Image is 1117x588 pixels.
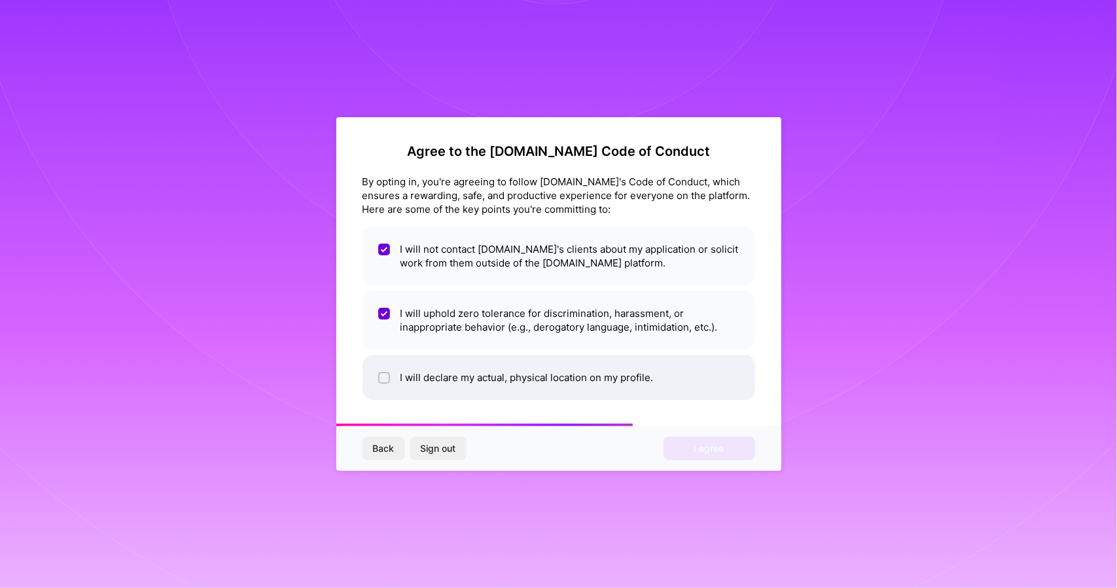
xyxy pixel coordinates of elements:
[363,437,405,460] button: Back
[363,355,755,400] li: I will declare my actual, physical location on my profile.
[363,143,755,159] h2: Agree to the [DOMAIN_NAME] Code of Conduct
[421,442,456,455] span: Sign out
[363,175,755,216] div: By opting in, you're agreeing to follow [DOMAIN_NAME]'s Code of Conduct, which ensures a rewardin...
[410,437,467,460] button: Sign out
[363,227,755,285] li: I will not contact [DOMAIN_NAME]'s clients about my application or solicit work from them outside...
[373,442,395,455] span: Back
[363,291,755,350] li: I will uphold zero tolerance for discrimination, harassment, or inappropriate behavior (e.g., der...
